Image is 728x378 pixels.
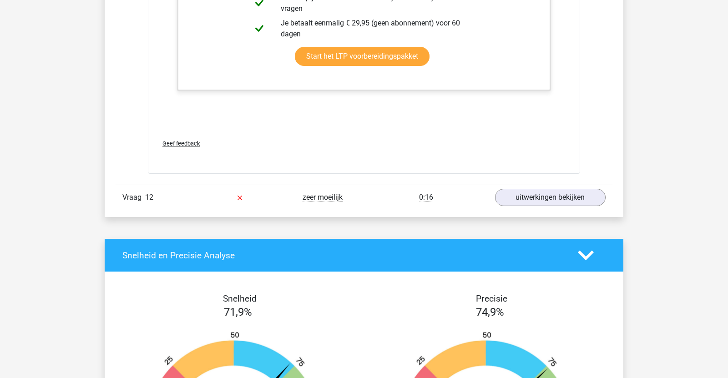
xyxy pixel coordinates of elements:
span: 12 [145,193,153,202]
h4: Snelheid en Precisie Analyse [122,250,564,261]
a: Start het LTP voorbereidingspakket [295,47,430,66]
span: zeer moeilijk [303,193,343,202]
span: 74,9% [476,306,504,318]
span: 71,9% [224,306,252,318]
span: 0:16 [419,193,433,202]
h4: Precisie [374,293,609,304]
a: uitwerkingen bekijken [495,189,606,206]
span: Geef feedback [162,140,200,147]
span: Vraag [122,192,145,203]
h4: Snelheid [122,293,357,304]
